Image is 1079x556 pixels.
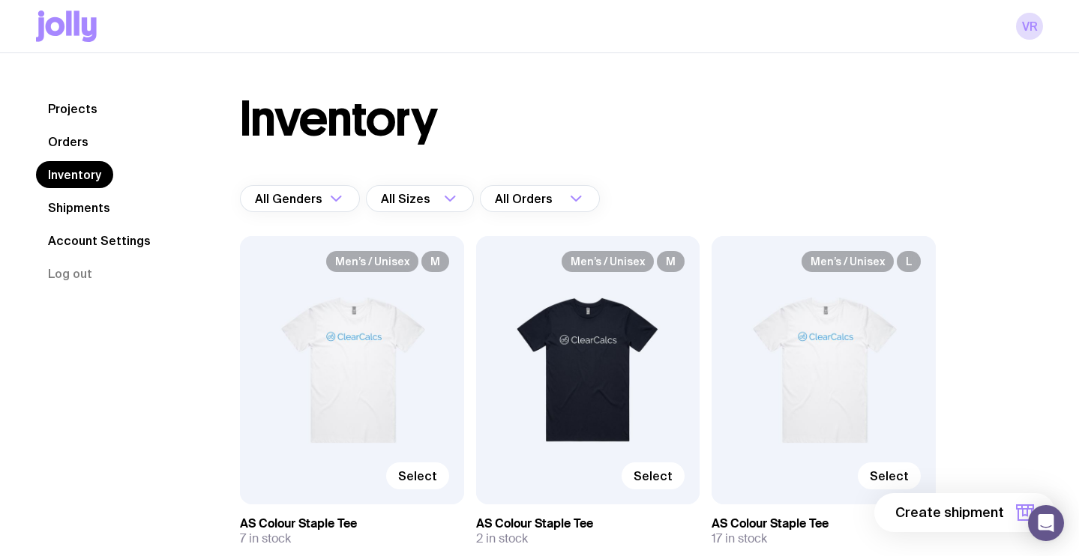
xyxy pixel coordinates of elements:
[240,516,464,531] h3: AS Colour Staple Tee
[874,493,1055,532] button: Create shipment
[421,251,449,272] span: M
[476,516,700,531] h3: AS Colour Staple Tee
[562,251,654,272] span: Men’s / Unisex
[36,95,109,122] a: Projects
[366,185,474,212] div: Search for option
[433,185,439,212] input: Search for option
[36,128,100,155] a: Orders
[36,194,122,221] a: Shipments
[326,251,418,272] span: Men’s / Unisex
[398,468,437,483] span: Select
[1016,13,1043,40] a: VR
[476,531,528,546] span: 2 in stock
[240,185,360,212] div: Search for option
[634,468,673,483] span: Select
[36,260,104,287] button: Log out
[36,161,113,188] a: Inventory
[870,468,909,483] span: Select
[657,251,685,272] span: M
[897,251,921,272] span: L
[36,227,163,254] a: Account Settings
[480,185,600,212] div: Search for option
[1028,505,1064,541] div: Open Intercom Messenger
[381,185,433,212] span: All Sizes
[712,531,767,546] span: 17 in stock
[240,531,291,546] span: 7 in stock
[895,504,1004,522] span: Create shipment
[240,95,437,143] h1: Inventory
[712,516,936,531] h3: AS Colour Staple Tee
[255,185,325,212] span: All Genders
[556,185,565,212] input: Search for option
[495,185,556,212] span: All Orders
[802,251,894,272] span: Men’s / Unisex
